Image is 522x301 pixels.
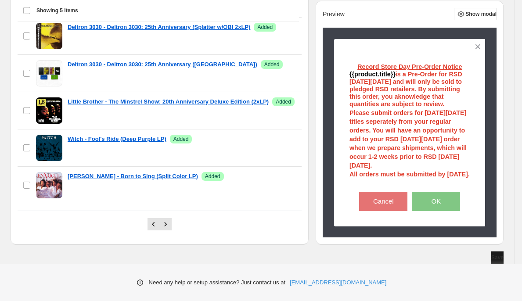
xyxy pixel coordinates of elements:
[264,61,280,68] span: Added
[36,23,62,49] img: Deltron 3030 - Deltron 3030: 25th Anniversary (Splatter w/OBI 2xLP)
[359,191,407,211] button: Cancel
[491,254,504,261] span: Save
[349,109,467,168] strong: Please submit orders for [DATE][DATE] titles seperately from your regular orders. You will have a...
[68,172,198,181] a: [PERSON_NAME] - Born to Sing (Split Color LP)
[36,172,62,198] img: En Vogue - Born to Sing (Split Color LP)
[491,251,504,264] button: Save
[68,135,166,143] a: Witch - Fool's Ride (Deep Purple LP)
[412,191,460,211] button: OK
[36,60,62,86] img: Deltron 3030 - Deltron 3030: 25th Anniversary (CA)
[205,173,220,180] span: Added
[465,11,497,18] span: Show modal
[36,7,78,14] span: Showing 5 items
[36,135,62,161] img: Witch - Fool's Ride (Deep Purple LP)
[257,24,273,31] span: Added
[357,63,462,70] strong: Record Store Day Pre-Order Notice
[173,136,189,143] span: Added
[36,97,62,124] img: Little Brother - The Minstrel Show: 20th Anniversary Deluxe Edition (2xLP)
[349,71,462,108] span: is a Pre-Order for RSD [DATE][DATE] and will only be sold to pledged RSD retailers. By submitting...
[68,60,257,69] a: Deltron 3030 - Deltron 3030: 25th Anniversary ([GEOGRAPHIC_DATA])
[68,97,269,106] a: Little Brother - The Minstrel Show: 20th Anniversary Deluxe Edition (2xLP)
[290,278,386,287] a: [EMAIL_ADDRESS][DOMAIN_NAME]
[148,218,172,230] nav: Pagination
[349,170,470,177] strong: All orders must be submitted by [DATE].
[349,71,462,108] strong: {{product.title}}
[454,8,497,20] button: Show modal
[323,11,345,18] h2: Preview
[68,23,250,32] a: Deltron 3030 - Deltron 3030: 25th Anniversary (Splatter w/OBI 2xLP)
[276,98,291,105] span: Added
